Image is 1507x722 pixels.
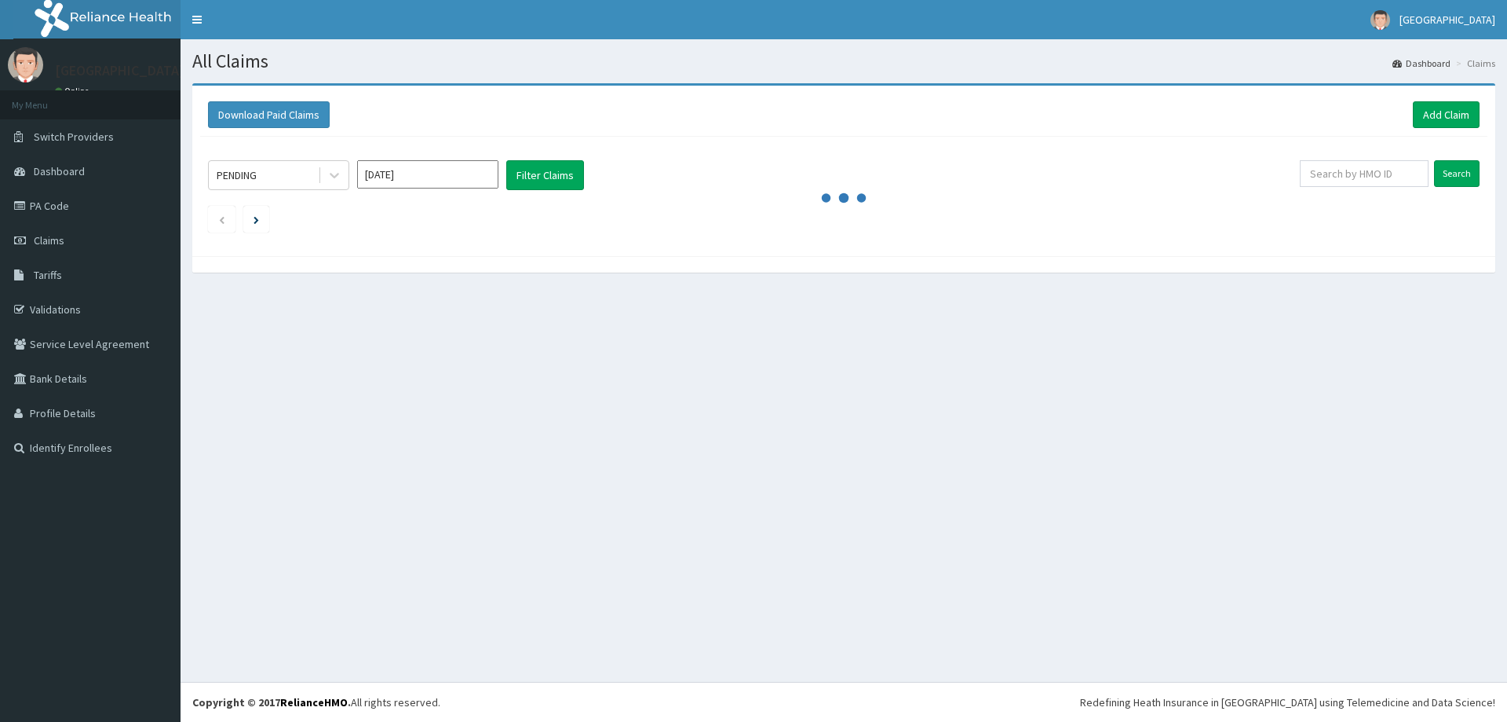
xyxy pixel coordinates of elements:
h1: All Claims [192,51,1495,71]
a: Online [55,86,93,97]
a: Dashboard [1392,57,1450,70]
span: Dashboard [34,164,85,178]
span: Tariffs [34,268,62,282]
button: Download Paid Claims [208,101,330,128]
div: Redefining Heath Insurance in [GEOGRAPHIC_DATA] using Telemedicine and Data Science! [1080,695,1495,710]
a: Previous page [218,212,225,226]
img: User Image [8,47,43,82]
span: Switch Providers [34,130,114,144]
a: RelianceHMO [280,695,348,709]
svg: audio-loading [820,174,867,222]
a: Add Claim [1413,101,1480,128]
input: Select Month and Year [357,160,498,189]
button: Filter Claims [506,160,584,190]
div: PENDING [217,167,257,183]
strong: Copyright © 2017 . [192,695,351,709]
span: Claims [34,233,64,247]
li: Claims [1452,57,1495,70]
a: Next page [254,212,259,226]
span: [GEOGRAPHIC_DATA] [1399,13,1495,27]
input: Search [1434,160,1480,187]
input: Search by HMO ID [1300,160,1429,187]
img: User Image [1370,10,1390,30]
p: [GEOGRAPHIC_DATA] [55,64,184,78]
footer: All rights reserved. [181,682,1507,722]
